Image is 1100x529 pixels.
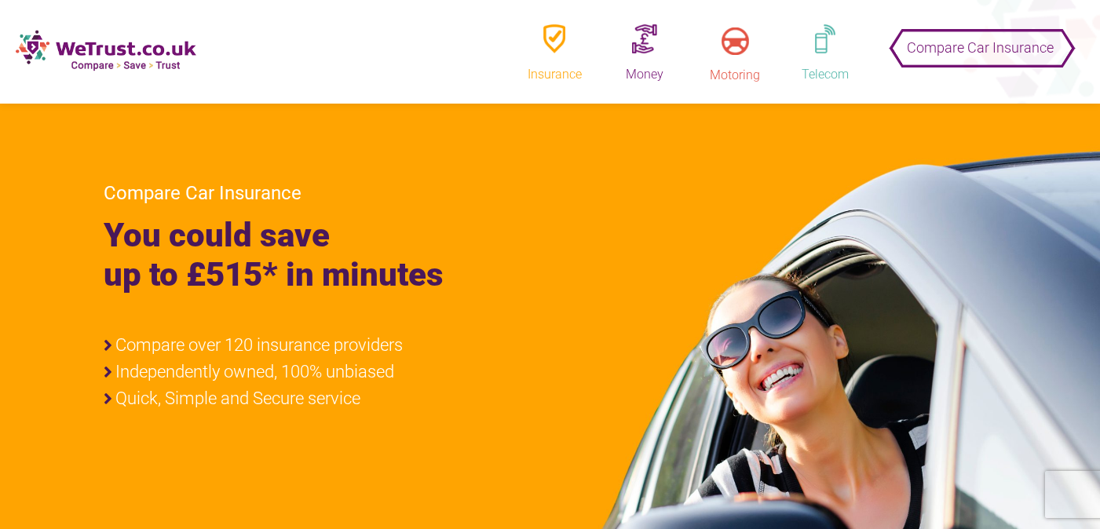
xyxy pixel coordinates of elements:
div: Motoring [696,67,774,84]
img: insurence.png [543,24,565,53]
li: Compare over 120 insurance providers [104,336,539,355]
span: Car Insurance [185,182,301,204]
img: motoring.png [722,27,749,55]
li: Independently owned, 100% unbiased [104,363,539,381]
img: new-logo.png [16,30,196,71]
img: money.png [632,24,657,53]
li: Quick, Simple and Secure service [104,389,539,408]
img: telephone.png [815,24,835,53]
button: Compare Car Insurance [896,25,1065,57]
div: Insurance [515,66,594,84]
span: Compare Car Insurance [907,28,1054,67]
div: Money [605,66,684,84]
h1: You could save up to £515* in minutes [104,216,539,294]
span: Compare [104,182,181,204]
div: Telecom [786,66,864,84]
